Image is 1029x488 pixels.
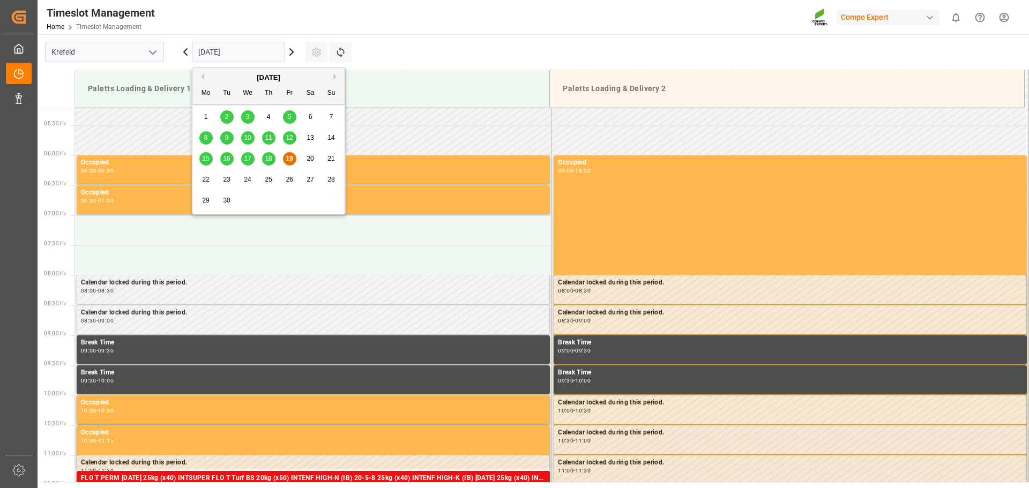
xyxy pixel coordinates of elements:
[575,288,591,293] div: 08:30
[558,378,573,383] div: 09:30
[198,73,204,80] button: Previous Month
[81,427,546,438] div: Occupied
[575,438,591,443] div: 11:00
[96,168,98,173] div: -
[304,152,317,166] div: Choose Saturday, September 20th, 2025
[944,5,968,29] button: show 0 new notifications
[304,110,317,124] div: Choose Saturday, September 6th, 2025
[262,110,275,124] div: Choose Thursday, September 4th, 2025
[558,277,1022,288] div: Calendar locked during this period.
[327,155,334,162] span: 21
[283,152,296,166] div: Choose Friday, September 19th, 2025
[558,408,573,413] div: 10:00
[286,176,293,183] span: 26
[96,378,98,383] div: -
[220,87,234,100] div: Tu
[573,468,575,473] div: -
[558,427,1022,438] div: Calendar locked during this period.
[309,113,312,121] span: 6
[44,271,66,276] span: 08:00 Hr
[199,152,213,166] div: Choose Monday, September 15th, 2025
[286,155,293,162] span: 19
[44,451,66,456] span: 11:00 Hr
[223,155,230,162] span: 16
[220,152,234,166] div: Choose Tuesday, September 16th, 2025
[283,131,296,145] div: Choose Friday, September 12th, 2025
[558,79,1016,99] div: Paletts Loading & Delivery 2
[246,113,250,121] span: 3
[98,408,114,413] div: 10:30
[241,87,255,100] div: We
[325,131,338,145] div: Choose Sunday, September 14th, 2025
[573,288,575,293] div: -
[220,131,234,145] div: Choose Tuesday, September 9th, 2025
[98,198,114,203] div: 07:00
[241,131,255,145] div: Choose Wednesday, September 10th, 2025
[81,378,96,383] div: 09:30
[220,194,234,207] div: Choose Tuesday, September 30th, 2025
[558,337,1023,348] div: Break Time
[325,87,338,100] div: Su
[96,408,98,413] div: -
[558,468,573,473] div: 11:00
[265,155,272,162] span: 18
[558,397,1022,408] div: Calendar locked during this period.
[199,173,213,186] div: Choose Monday, September 22nd, 2025
[262,131,275,145] div: Choose Thursday, September 11th, 2025
[968,5,992,29] button: Help Center
[241,110,255,124] div: Choose Wednesday, September 3rd, 2025
[573,348,575,353] div: -
[558,457,1022,468] div: Calendar locked during this period.
[265,176,272,183] span: 25
[199,87,213,100] div: Mo
[575,408,591,413] div: 10:30
[144,44,160,61] button: open menu
[241,173,255,186] div: Choose Wednesday, September 24th, 2025
[47,5,155,21] div: Timeslot Management
[81,408,96,413] div: 10:00
[288,113,292,121] span: 5
[81,318,96,323] div: 08:30
[98,168,114,173] div: 06:30
[262,173,275,186] div: Choose Thursday, September 25th, 2025
[573,378,575,383] div: -
[575,168,591,173] div: 18:00
[81,198,96,203] div: 06:30
[327,176,334,183] span: 28
[325,173,338,186] div: Choose Sunday, September 28th, 2025
[44,391,66,396] span: 10:00 Hr
[225,113,229,121] span: 2
[204,134,208,141] span: 8
[44,421,66,426] span: 10:30 Hr
[98,288,114,293] div: 08:30
[262,87,275,100] div: Th
[81,187,546,198] div: Occupied
[575,468,591,473] div: 11:30
[244,176,251,183] span: 24
[81,438,96,443] div: 10:30
[81,288,96,293] div: 08:00
[265,134,272,141] span: 11
[304,131,317,145] div: Choose Saturday, September 13th, 2025
[307,176,314,183] span: 27
[283,110,296,124] div: Choose Friday, September 5th, 2025
[98,438,114,443] div: 11:15
[47,23,64,31] a: Home
[204,113,208,121] span: 1
[307,155,314,162] span: 20
[96,348,98,353] div: -
[81,367,546,378] div: Break Time
[304,87,317,100] div: Sa
[262,152,275,166] div: Choose Thursday, September 18th, 2025
[220,173,234,186] div: Choose Tuesday, September 23rd, 2025
[96,318,98,323] div: -
[244,134,251,141] span: 10
[223,197,230,204] span: 30
[96,198,98,203] div: -
[558,367,1023,378] div: Break Time
[558,307,1022,318] div: Calendar locked during this period.
[192,42,285,62] input: DD.MM.YYYY
[283,87,296,100] div: Fr
[81,348,96,353] div: 09:00
[44,481,66,486] span: 11:30 Hr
